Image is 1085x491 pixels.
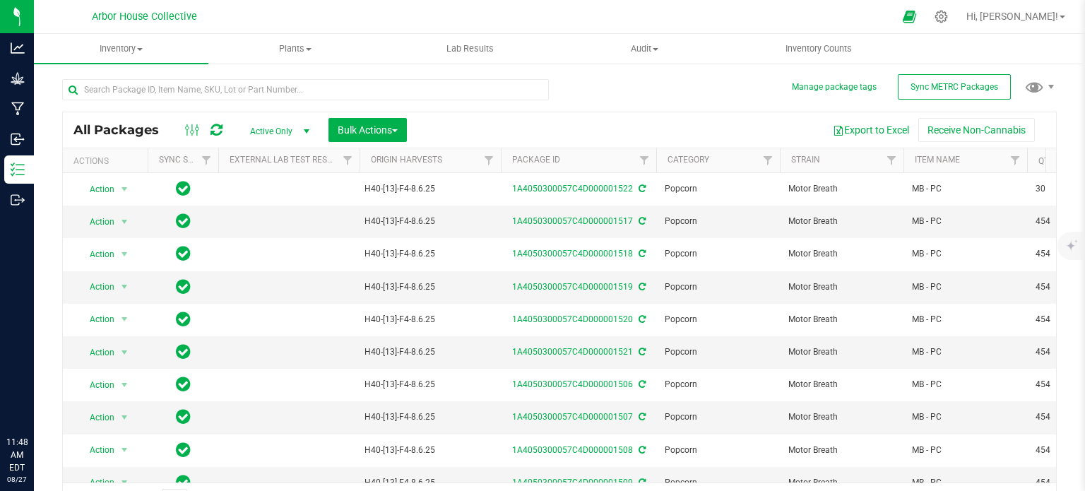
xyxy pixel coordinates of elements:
[77,179,115,199] span: Action
[788,476,895,490] span: Motor Breath
[364,345,497,359] div: H40-[13]-F4-8.6.25
[912,182,1019,196] span: MB - PC
[11,102,25,116] inline-svg: Manufacturing
[788,410,895,424] span: Motor Breath
[558,42,731,55] span: Audit
[11,132,25,146] inline-svg: Inbound
[557,34,732,64] a: Audit
[159,155,213,165] a: Sync Status
[792,81,877,93] button: Manage package tags
[665,476,771,490] span: Popcorn
[364,476,497,490] div: H40-[13]-F4-8.6.25
[34,42,208,55] span: Inventory
[77,212,115,232] span: Action
[116,375,134,395] span: select
[665,345,771,359] span: Popcorn
[911,82,998,92] span: Sync METRC Packages
[512,184,633,194] a: 1A4050300057C4D000001522
[665,280,771,294] span: Popcorn
[364,444,497,457] div: H40-[13]-F4-8.6.25
[116,309,134,329] span: select
[34,34,208,64] a: Inventory
[912,280,1019,294] span: MB - PC
[116,408,134,427] span: select
[665,313,771,326] span: Popcorn
[788,378,895,391] span: Motor Breath
[92,11,197,23] span: Arbor House Collective
[665,247,771,261] span: Popcorn
[912,345,1019,359] span: MB - PC
[427,42,513,55] span: Lab Results
[668,155,709,165] a: Category
[788,345,895,359] span: Motor Breath
[116,212,134,232] span: select
[512,478,633,487] a: 1A4050300057C4D000001509
[116,440,134,460] span: select
[371,155,442,165] a: Origin Harvests
[364,410,497,424] div: H40-[13]-F4-8.6.25
[77,277,115,297] span: Action
[894,3,925,30] span: Open Ecommerce Menu
[208,34,383,64] a: Plants
[116,179,134,199] span: select
[966,11,1058,22] span: Hi, [PERSON_NAME]!
[14,378,57,420] iframe: Resource center
[336,148,360,172] a: Filter
[383,34,557,64] a: Lab Results
[912,313,1019,326] span: MB - PC
[512,249,633,259] a: 1A4050300057C4D000001518
[512,282,633,292] a: 1A4050300057C4D000001519
[898,74,1011,100] button: Sync METRC Packages
[636,314,646,324] span: Sync from Compliance System
[62,79,549,100] input: Search Package ID, Item Name, SKU, Lot or Part Number...
[176,374,191,394] span: In Sync
[512,445,633,455] a: 1A4050300057C4D000001508
[665,378,771,391] span: Popcorn
[11,71,25,85] inline-svg: Grow
[636,445,646,455] span: Sync from Compliance System
[512,155,560,165] a: Package ID
[195,148,218,172] a: Filter
[176,244,191,264] span: In Sync
[176,342,191,362] span: In Sync
[77,440,115,460] span: Action
[230,155,340,165] a: External Lab Test Result
[766,42,871,55] span: Inventory Counts
[512,216,633,226] a: 1A4050300057C4D000001517
[915,155,960,165] a: Item Name
[338,124,398,136] span: Bulk Actions
[665,182,771,196] span: Popcorn
[788,444,895,457] span: Motor Breath
[176,179,191,199] span: In Sync
[665,215,771,228] span: Popcorn
[176,309,191,329] span: In Sync
[912,215,1019,228] span: MB - PC
[918,118,1035,142] button: Receive Non-Cannabis
[732,34,906,64] a: Inventory Counts
[912,476,1019,490] span: MB - PC
[209,42,382,55] span: Plants
[11,162,25,177] inline-svg: Inventory
[512,314,633,324] a: 1A4050300057C4D000001520
[176,277,191,297] span: In Sync
[6,436,28,474] p: 11:48 AM EDT
[788,247,895,261] span: Motor Breath
[77,408,115,427] span: Action
[636,184,646,194] span: Sync from Compliance System
[788,215,895,228] span: Motor Breath
[633,148,656,172] a: Filter
[912,444,1019,457] span: MB - PC
[73,156,142,166] div: Actions
[824,118,918,142] button: Export to Excel
[665,410,771,424] span: Popcorn
[932,10,950,23] div: Manage settings
[636,379,646,389] span: Sync from Compliance System
[912,410,1019,424] span: MB - PC
[512,412,633,422] a: 1A4050300057C4D000001507
[636,478,646,487] span: Sync from Compliance System
[757,148,780,172] a: Filter
[791,155,820,165] a: Strain
[364,247,497,261] div: H40-[13]-F4-8.6.25
[364,313,497,326] div: H40-[13]-F4-8.6.25
[788,182,895,196] span: Motor Breath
